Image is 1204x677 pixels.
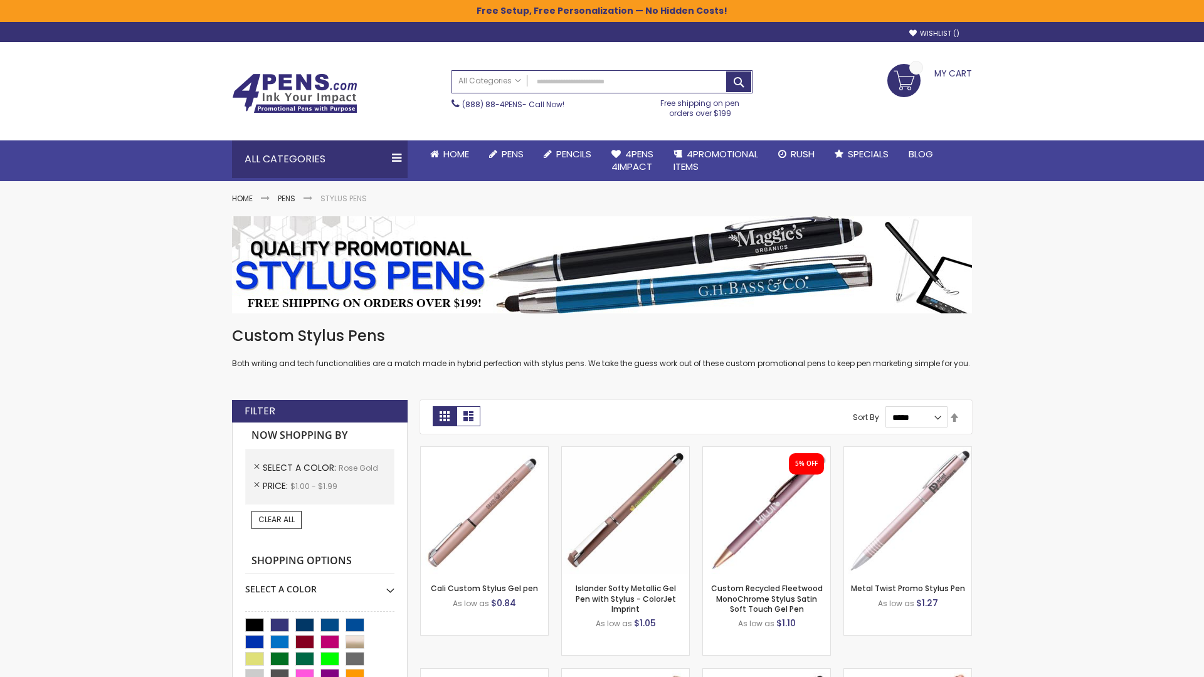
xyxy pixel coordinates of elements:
[663,140,768,181] a: 4PROMOTIONALITEMS
[339,463,378,473] span: Rose Gold
[245,548,394,575] strong: Shopping Options
[420,140,479,168] a: Home
[791,147,815,160] span: Rush
[232,326,972,346] h1: Custom Stylus Pens
[462,99,564,110] span: - Call Now!
[648,93,753,118] div: Free shipping on pen orders over $199
[848,147,889,160] span: Specials
[844,446,971,457] a: Metal Twist Promo Stylus Pen-Rose gold
[853,412,879,422] label: Sort By
[768,140,825,168] a: Rush
[433,406,457,426] strong: Grid
[825,140,899,168] a: Specials
[245,422,394,449] strong: Now Shopping by
[703,447,830,574] img: Custom Recycled Fleetwood MonoChrome Stylus Satin Soft Touch Gel Pen-Rose Gold
[251,511,302,528] a: Clear All
[462,99,522,110] a: (888) 88-4PENS
[263,480,290,492] span: Price
[458,76,521,86] span: All Categories
[232,326,972,369] div: Both writing and tech functionalities are a match made in hybrid perfection with stylus pens. We ...
[258,514,295,525] span: Clear All
[601,140,663,181] a: 4Pens4impact
[452,71,527,92] a: All Categories
[562,446,689,457] a: Islander Softy Metallic Gel Pen with Stylus - ColorJet Imprint-Rose Gold
[909,29,959,38] a: Wishlist
[263,461,339,474] span: Select A Color
[290,481,337,491] span: $1.00 - $1.99
[421,446,548,457] a: Cali Custom Stylus Gel pen-Rose Gold
[738,618,774,629] span: As low as
[232,193,253,204] a: Home
[278,193,295,204] a: Pens
[245,574,394,596] div: Select A Color
[479,140,534,168] a: Pens
[611,147,653,173] span: 4Pens 4impact
[916,597,938,609] span: $1.27
[634,617,656,629] span: $1.05
[851,583,965,594] a: Metal Twist Promo Stylus Pen
[776,617,796,629] span: $1.10
[431,583,538,594] a: Cali Custom Stylus Gel pen
[453,598,489,609] span: As low as
[844,447,971,574] img: Metal Twist Promo Stylus Pen-Rose gold
[320,193,367,204] strong: Stylus Pens
[245,404,275,418] strong: Filter
[576,583,676,614] a: Islander Softy Metallic Gel Pen with Stylus - ColorJet Imprint
[711,583,823,614] a: Custom Recycled Fleetwood MonoChrome Stylus Satin Soft Touch Gel Pen
[502,147,524,160] span: Pens
[673,147,758,173] span: 4PROMOTIONAL ITEMS
[534,140,601,168] a: Pencils
[703,446,830,457] a: Custom Recycled Fleetwood MonoChrome Stylus Satin Soft Touch Gel Pen-Rose Gold
[421,447,548,574] img: Cali Custom Stylus Gel pen-Rose Gold
[232,73,357,113] img: 4Pens Custom Pens and Promotional Products
[443,147,469,160] span: Home
[232,140,408,178] div: All Categories
[562,447,689,574] img: Islander Softy Metallic Gel Pen with Stylus - ColorJet Imprint-Rose Gold
[232,216,972,313] img: Stylus Pens
[491,597,516,609] span: $0.84
[795,459,818,468] div: 5% OFF
[899,140,943,168] a: Blog
[596,618,632,629] span: As low as
[556,147,591,160] span: Pencils
[909,147,933,160] span: Blog
[878,598,914,609] span: As low as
